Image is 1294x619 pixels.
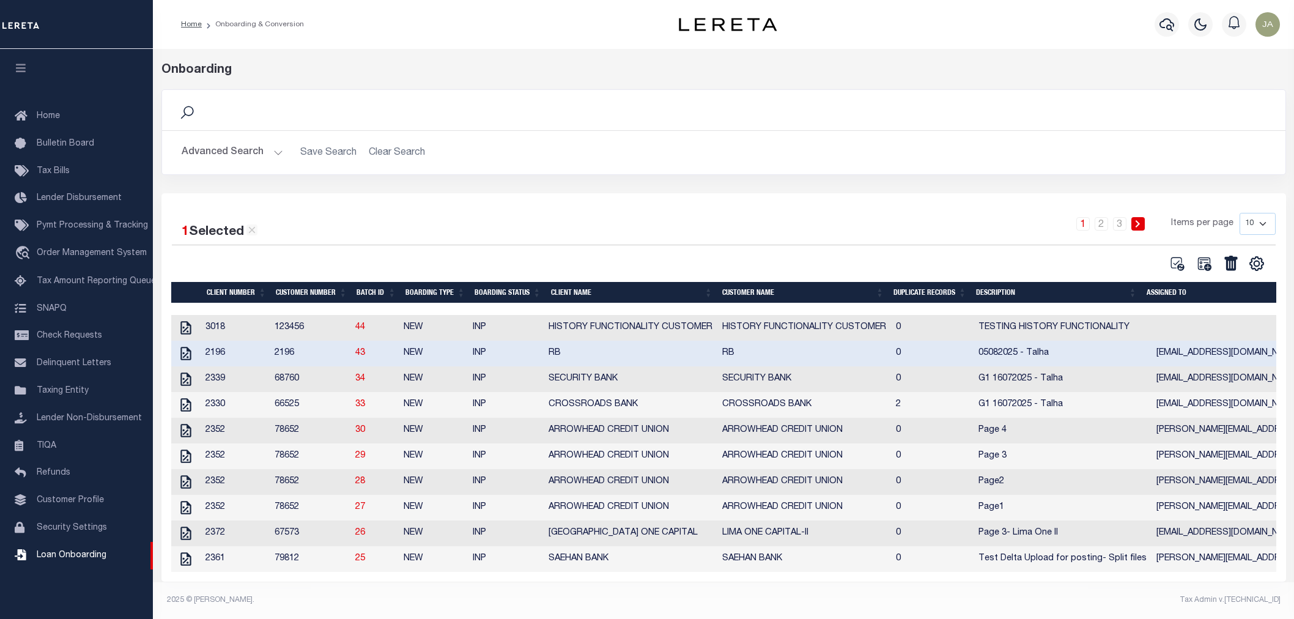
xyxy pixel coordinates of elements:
td: 2 [891,392,974,418]
a: 2 [1095,217,1108,231]
span: Delinquent Letters [37,359,111,368]
td: 2372 [201,521,270,546]
th: Batch ID: activate to sort column ascending [352,282,401,303]
td: INP [468,315,544,341]
td: INP [468,392,544,418]
td: INP [468,341,544,366]
td: 0 [891,315,974,341]
td: INP [468,418,544,443]
span: Taxing Entity [37,387,89,395]
img: logo-dark.svg [679,18,777,31]
td: NEW [399,418,468,443]
td: 0 [891,366,974,392]
td: ARROWHEAD CREDIT UNION [717,495,891,521]
td: 2352 [201,418,270,443]
td: 2352 [201,443,270,469]
td: RB [717,341,891,366]
a: 28 [355,477,365,486]
td: 05082025 - Talha [974,341,1152,366]
td: 0 [891,469,974,495]
td: SECURITY BANK [717,366,891,392]
td: NEW [399,341,468,366]
td: TESTING HISTORY FUNCTIONALITY [974,315,1152,341]
td: NEW [399,392,468,418]
span: Bulletin Board [37,139,94,148]
td: Page 4 [974,418,1152,443]
a: 30 [355,426,365,434]
span: Loan Onboarding [37,551,106,560]
td: INP [468,546,544,572]
td: LIMA ONE CAPITAL-II [717,521,891,546]
div: Tax Admin v.[TECHNICAL_ID] [733,595,1281,606]
th: Customer Number: activate to sort column ascending [271,282,352,303]
th: Boarding Type: activate to sort column ascending [401,282,470,303]
td: Page 3 [974,443,1152,469]
td: HISTORY FUNCTIONALITY CUSTOMER [717,315,891,341]
span: TIQA [37,441,56,450]
a: 43 [355,349,365,357]
td: NEW [399,443,468,469]
td: 66525 [270,392,350,418]
th: Duplicate Records: activate to sort column ascending [889,282,971,303]
td: RB [544,341,717,366]
span: Customer Profile [37,496,104,505]
td: Page2 [974,469,1152,495]
td: INP [468,366,544,392]
td: 0 [891,341,974,366]
td: 123456 [270,315,350,341]
th: Customer Name: activate to sort column ascending [717,282,889,303]
td: ARROWHEAD CREDIT UNION [717,469,891,495]
td: [GEOGRAPHIC_DATA] ONE CAPITAL [544,521,717,546]
span: Items per page [1171,217,1233,231]
img: svg+xml;base64,PHN2ZyB4bWxucz0iaHR0cDovL3d3dy53My5vcmcvMjAwMC9zdmciIHBvaW50ZXItZXZlbnRzPSJub25lIi... [1255,12,1280,37]
span: Order Management System [37,249,147,258]
a: 34 [355,374,365,383]
span: SNAPQ [37,304,67,313]
td: Page 3- Lima One II [974,521,1152,546]
td: 3018 [201,315,270,341]
td: NEW [399,366,468,392]
a: 1 [1076,217,1090,231]
td: 0 [891,546,974,572]
td: ARROWHEAD CREDIT UNION [544,418,717,443]
th: Client Name: activate to sort column ascending [546,282,717,303]
td: 78652 [270,469,350,495]
td: NEW [399,521,468,546]
td: 2361 [201,546,270,572]
span: Lender Non-Disbursement [37,414,142,423]
span: Refunds [37,469,70,477]
td: INP [468,521,544,546]
td: 0 [891,443,974,469]
td: 2330 [201,392,270,418]
td: G1 16072025 - Talha [974,366,1152,392]
th: Boarding Status: activate to sort column ascending [470,282,545,303]
td: 0 [891,418,974,443]
td: G1 16072025 - Talha [974,392,1152,418]
td: INP [468,495,544,521]
td: HISTORY FUNCTIONALITY CUSTOMER [544,315,717,341]
td: 78652 [270,418,350,443]
td: SAEHAN BANK [717,546,891,572]
td: CROSSROADS BANK [544,392,717,418]
div: 2025 © [PERSON_NAME]. [158,595,724,606]
td: NEW [399,546,468,572]
a: 26 [355,528,365,537]
td: 79812 [270,546,350,572]
td: SECURITY BANK [544,366,717,392]
td: ARROWHEAD CREDIT UNION [544,443,717,469]
a: 44 [355,323,365,332]
td: NEW [399,495,468,521]
span: 1 [182,226,189,239]
a: 25 [355,554,365,563]
a: 27 [355,503,365,511]
a: Home [181,21,202,28]
td: ARROWHEAD CREDIT UNION [544,495,717,521]
span: Tax Bills [37,167,70,176]
td: 0 [891,521,974,546]
span: Lender Disbursement [37,194,122,202]
td: 78652 [270,495,350,521]
span: Tax Amount Reporting Queue [37,277,156,286]
td: 78652 [270,443,350,469]
td: Test Delta Upload for posting- Split files [974,546,1152,572]
td: INP [468,469,544,495]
